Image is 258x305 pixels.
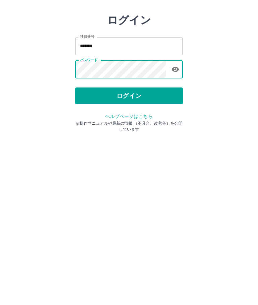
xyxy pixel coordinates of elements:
[75,116,183,133] button: ログイン
[75,149,183,161] p: ※操作マニュアルや最新の情報 （不具合、改善等）を公開しています
[105,142,153,147] a: ヘルプページはこちら
[80,86,98,91] label: パスワード
[107,42,151,55] h2: ログイン
[80,63,94,68] label: 社員番号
